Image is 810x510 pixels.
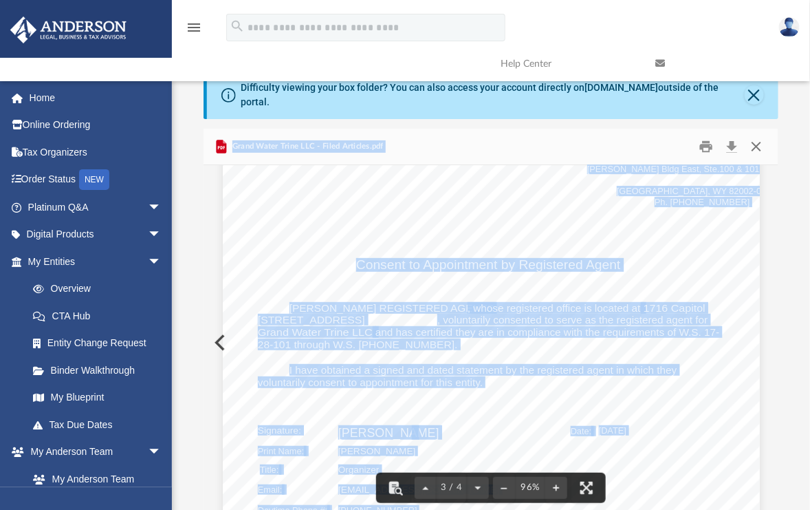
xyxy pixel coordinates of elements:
img: User Pic [779,17,800,37]
span: Grand Water Trine LLC [258,327,373,337]
span: [STREET_ADDRESS] [258,315,365,325]
button: Previous page [415,473,437,503]
span: 3 / 4 [437,483,467,492]
span: arrow_drop_down [148,248,175,276]
a: menu [186,26,202,36]
a: Binder Walkthrough [19,357,182,384]
span: , whose registered office is located at [468,303,641,313]
span: Grand Water Trine LLC - Filed Articles.pdf [230,140,384,153]
button: 3 / 4 [437,473,467,503]
span: Organizer [338,466,379,475]
button: Zoom in [545,473,567,503]
button: Toggle findbar [380,473,411,503]
span: [PERSON_NAME] REGISTERED AGENTS [289,303,494,313]
span: [PERSON_NAME] [338,427,439,440]
button: Enter fullscreen [571,473,602,503]
a: Home [10,84,182,111]
i: search [230,19,245,34]
a: Help Center [490,36,645,91]
div: Difficulty viewing your box folder? You can also access your account directly on outside of the p... [241,81,745,109]
span: [GEOGRAPHIC_DATA], WY 82002-0020 [617,187,776,196]
span: , voluntarily consented to serve as the registered agent for [437,315,708,325]
a: My Anderson Team [19,465,168,493]
a: My Entitiesarrow_drop_down [10,248,182,275]
span: arrow_drop_down [148,193,175,222]
a: Overview [19,275,182,303]
span: Title: [260,466,279,475]
div: NEW [79,169,109,190]
a: Entity Change Request [19,330,182,357]
span: [PERSON_NAME] [338,447,416,456]
a: Online Ordering [10,111,182,139]
span: arrow_drop_down [148,221,175,249]
span: [EMAIL_ADDRESS][DOMAIN_NAME] [338,486,500,495]
span: arrow_drop_down [148,438,175,467]
span: [PERSON_NAME] Bldg East, Ste.100 & 101 [587,165,760,174]
span: Date: [571,427,591,436]
span: 1716 Capitol [644,303,705,313]
span: Email: [258,486,282,495]
button: Close [745,85,764,105]
button: Print [692,136,720,157]
div: Current zoom level [515,483,545,492]
span: Consent to Appointment by Registered Agent [356,259,621,272]
span: voluntarily consent to appointment for this entity. [258,377,483,387]
a: My Anderson Teamarrow_drop_down [10,438,175,466]
a: My Blueprint [19,384,175,412]
button: Previous File [204,323,234,362]
i: menu [186,19,202,36]
button: Next page [467,473,489,503]
img: Anderson Advisors Platinum Portal [6,17,131,43]
span: Ph. [PHONE_NUMBER] [655,198,750,207]
span: Print Name: [258,447,304,456]
span: Signature: [258,427,301,436]
a: CTA Hub [19,302,182,330]
span: and has certified they are in compliance with the requirements of W.S. 17- [375,327,720,337]
button: Zoom out [493,473,515,503]
button: Download [720,136,745,157]
span: I have obtained a signed and dated statement by the registered agent in which they [289,365,677,375]
a: Tax Due Dates [19,411,182,438]
span: 28-101 through W.S. [PHONE_NUMBER]. [258,339,458,350]
span: [DATE] [599,427,626,436]
a: Digital Productsarrow_drop_down [10,221,182,248]
a: Order StatusNEW [10,166,182,194]
a: Tax Organizers [10,138,182,166]
button: Close [744,136,769,157]
a: Platinum Q&Aarrow_drop_down [10,193,182,221]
